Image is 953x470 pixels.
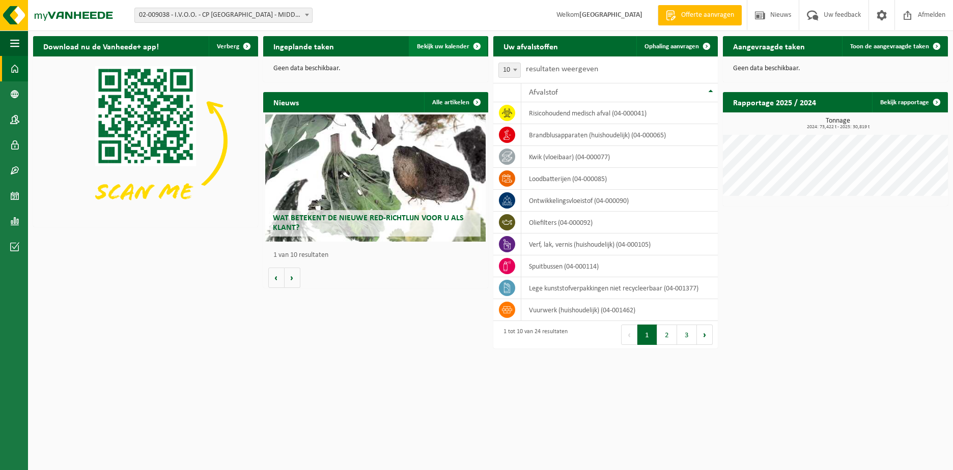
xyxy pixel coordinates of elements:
td: risicohoudend medisch afval (04-000041) [521,102,718,124]
td: spuitbussen (04-000114) [521,255,718,277]
span: 2024: 73,422 t - 2025: 30,819 t [728,125,948,130]
label: resultaten weergeven [526,65,598,73]
h2: Ingeplande taken [263,36,344,56]
button: Vorige [268,268,285,288]
h2: Rapportage 2025 / 2024 [723,92,826,112]
strong: [GEOGRAPHIC_DATA] [579,11,642,19]
td: vuurwerk (huishoudelijk) (04-001462) [521,299,718,321]
p: Geen data beschikbaar. [733,65,938,72]
button: 3 [677,325,697,345]
img: Download de VHEPlus App [33,56,258,225]
h2: Uw afvalstoffen [493,36,568,56]
span: Offerte aanvragen [679,10,737,20]
h2: Nieuws [263,92,309,112]
p: Geen data beschikbaar. [273,65,478,72]
div: 1 tot 10 van 24 resultaten [498,324,568,346]
a: Toon de aangevraagde taken [842,36,947,56]
a: Bekijk rapportage [872,92,947,112]
td: loodbatterijen (04-000085) [521,168,718,190]
span: Toon de aangevraagde taken [850,43,929,50]
h2: Aangevraagde taken [723,36,815,56]
button: 2 [657,325,677,345]
span: Ophaling aanvragen [644,43,699,50]
a: Alle artikelen [424,92,487,112]
a: Offerte aanvragen [658,5,742,25]
button: 1 [637,325,657,345]
span: 02-009038 - I.V.O.O. - CP MIDDELKERKE - MIDDELKERKE [135,8,312,22]
a: Wat betekent de nieuwe RED-richtlijn voor u als klant? [265,114,486,242]
td: Lege kunststofverpakkingen niet recycleerbaar (04-001377) [521,277,718,299]
span: 02-009038 - I.V.O.O. - CP MIDDELKERKE - MIDDELKERKE [134,8,313,23]
button: Next [697,325,713,345]
td: kwik (vloeibaar) (04-000077) [521,146,718,168]
h3: Tonnage [728,118,948,130]
span: Bekijk uw kalender [417,43,469,50]
span: 10 [499,63,520,77]
button: Verberg [209,36,257,56]
a: Bekijk uw kalender [409,36,487,56]
a: Ophaling aanvragen [636,36,717,56]
span: Afvalstof [529,89,558,97]
span: 10 [498,63,521,78]
td: verf, lak, vernis (huishoudelijk) (04-000105) [521,233,718,255]
h2: Download nu de Vanheede+ app! [33,36,169,56]
span: Verberg [217,43,239,50]
button: Previous [621,325,637,345]
td: oliefilters (04-000092) [521,212,718,233]
button: Volgende [285,268,300,288]
p: 1 van 10 resultaten [273,252,483,259]
td: brandblusapparaten (huishoudelijk) (04-000065) [521,124,718,146]
span: Wat betekent de nieuwe RED-richtlijn voor u als klant? [273,214,464,232]
td: ontwikkelingsvloeistof (04-000090) [521,190,718,212]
